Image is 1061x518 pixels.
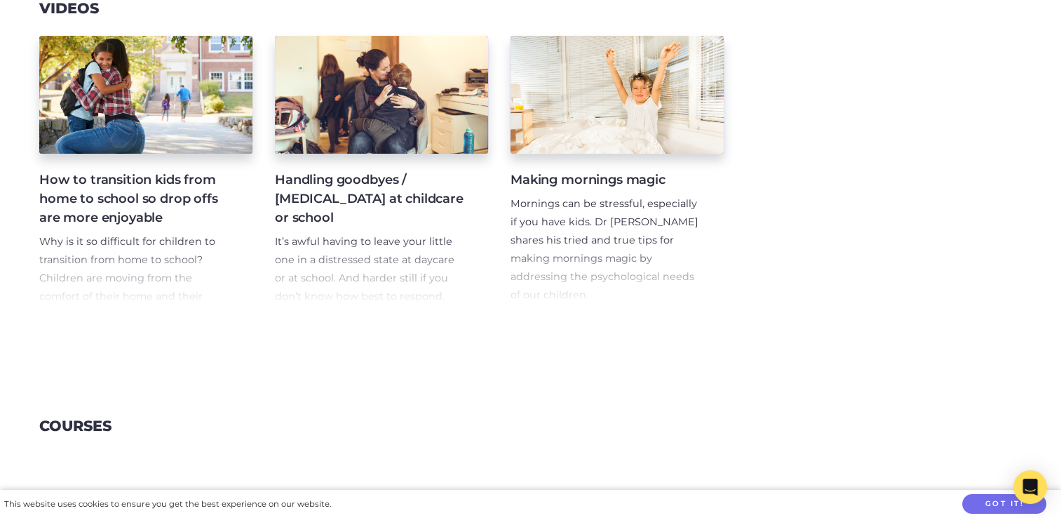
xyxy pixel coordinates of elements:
[275,171,466,227] h4: Handling goodbyes / [MEDICAL_DATA] at childcare or school
[39,36,252,305] a: How to transition kids from home to school so drop offs are more enjoyable Why is it so difficult...
[1013,470,1047,504] div: Open Intercom Messenger
[39,418,111,435] h3: Courses
[962,494,1046,514] button: Got it!
[275,233,466,470] p: It’s awful having to leave your little one in a distressed state at daycare or at school. And har...
[275,36,488,305] a: Handling goodbyes / [MEDICAL_DATA] at childcare or school It’s awful having to leave your little ...
[511,171,701,190] h4: Making mornings magic
[511,197,698,301] span: Mornings can be stressful, especially if you have kids. Dr [PERSON_NAME] shares his tried and tru...
[39,233,230,360] p: Why is it so difficult for children to transition from home to school? Children are moving from t...
[39,171,230,227] h4: How to transition kids from home to school so drop offs are more enjoyable
[4,497,331,512] div: This website uses cookies to ensure you get the best experience on our website.
[511,36,724,305] a: Making mornings magic Mornings can be stressful, especially if you have kids. Dr [PERSON_NAME] sh...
